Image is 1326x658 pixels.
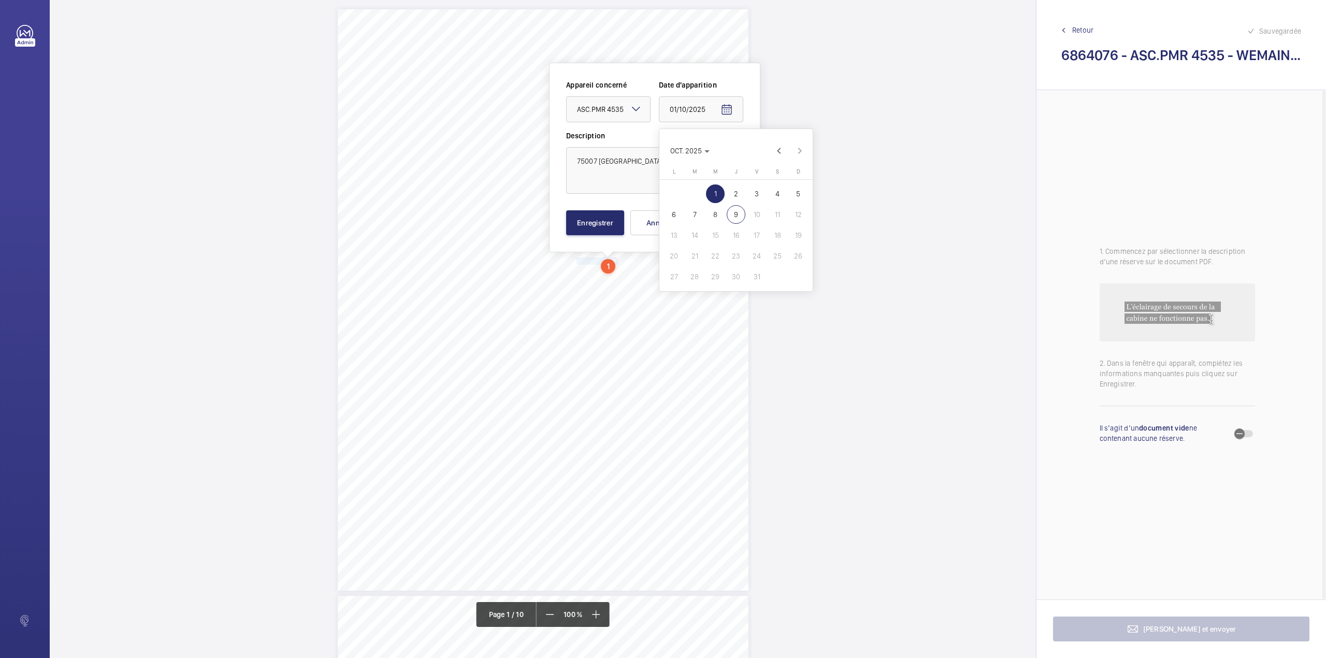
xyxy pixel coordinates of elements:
[767,225,788,246] button: 18 octobre 2025
[664,246,684,266] button: 20 octobre 2025
[746,204,767,225] button: 10 octobre 2025
[705,204,726,225] button: 8 octobre 2025
[727,226,745,245] span: 16
[685,205,704,224] span: 7
[746,183,767,204] button: 3 octobre 2025
[726,246,746,266] button: 23 octobre 2025
[705,246,726,266] button: 22 octobre 2025
[664,204,684,225] button: 6 octobre 2025
[665,205,683,224] span: 6
[746,266,767,287] button: 31 octobre 2025
[706,226,725,245] span: 15
[789,184,808,203] span: 5
[767,204,788,225] button: 11 octobre 2025
[726,204,746,225] button: 9 octobre 2025
[665,226,683,245] span: 13
[755,168,758,175] span: V
[747,226,766,245] span: 17
[788,183,809,204] button: 5 octobre 2025
[767,183,788,204] button: 4 octobre 2025
[666,141,714,160] button: Choose month and year
[727,267,745,286] span: 30
[789,140,810,161] button: Next month
[727,205,745,224] span: 9
[768,226,787,245] span: 18
[665,267,683,286] span: 27
[684,246,705,266] button: 21 octobre 2025
[685,247,704,265] span: 21
[789,247,808,265] span: 26
[684,266,705,287] button: 28 octobre 2025
[746,246,767,266] button: 24 octobre 2025
[747,267,766,286] span: 31
[747,247,766,265] span: 24
[726,225,746,246] button: 16 octobre 2025
[768,184,787,203] span: 4
[788,204,809,225] button: 12 octobre 2025
[705,266,726,287] button: 29 octobre 2025
[684,204,705,225] button: 7 octobre 2025
[788,225,809,246] button: 19 octobre 2025
[789,205,808,224] span: 12
[789,226,808,245] span: 19
[727,184,745,203] span: 2
[705,225,726,246] button: 15 octobre 2025
[713,168,717,175] span: M
[684,225,705,246] button: 14 octobre 2025
[776,168,779,175] span: S
[706,247,725,265] span: 22
[788,246,809,266] button: 26 octobre 2025
[685,267,704,286] span: 28
[706,184,725,203] span: 1
[747,205,766,224] span: 10
[664,225,684,246] button: 13 octobre 2025
[768,205,787,224] span: 11
[747,184,766,203] span: 3
[726,266,746,287] button: 30 octobre 2025
[685,226,704,245] span: 14
[705,183,726,204] button: 1 octobre 2025
[727,247,745,265] span: 23
[665,247,683,265] span: 20
[670,147,702,155] span: OCT. 2025
[726,183,746,204] button: 2 octobre 2025
[767,246,788,266] button: 25 octobre 2025
[735,168,738,175] span: J
[797,168,800,175] span: D
[706,205,725,224] span: 8
[706,267,725,286] span: 29
[769,140,789,161] button: Previous month
[768,247,787,265] span: 25
[693,168,697,175] span: M
[673,168,675,175] span: L
[664,266,684,287] button: 27 octobre 2025
[746,225,767,246] button: 17 octobre 2025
